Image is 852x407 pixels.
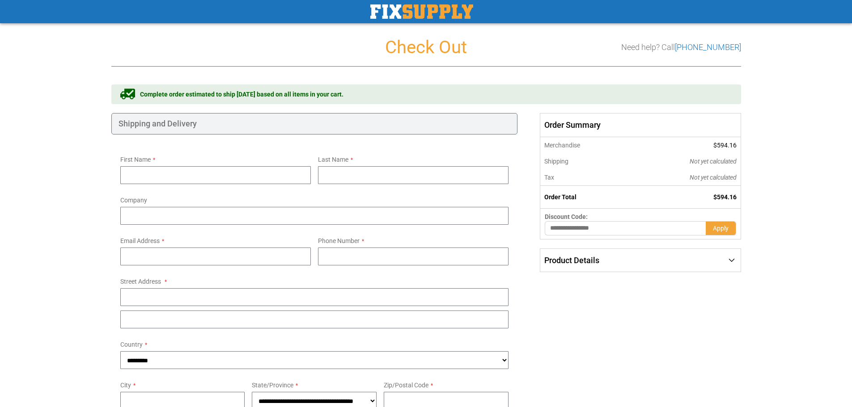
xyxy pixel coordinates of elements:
span: Last Name [318,156,348,163]
button: Apply [706,221,736,235]
span: $594.16 [713,193,737,201]
span: Order Summary [540,113,741,137]
span: Not yet calculated [690,158,737,165]
span: Country [120,341,143,348]
span: Phone Number [318,237,360,244]
span: $594.16 [713,142,737,149]
h3: Need help? Call [621,43,741,52]
span: Complete order estimated to ship [DATE] based on all items in your cart. [140,90,343,99]
span: Discount Code: [545,213,588,220]
h1: Check Out [111,38,741,57]
span: First Name [120,156,151,163]
span: Shipping [544,158,568,165]
span: Email Address [120,237,160,244]
span: Company [120,197,147,204]
th: Tax [540,169,629,186]
span: City [120,382,131,389]
img: Fix Industrial Supply [370,4,473,19]
th: Merchandise [540,137,629,153]
a: [PHONE_NUMBER] [675,42,741,52]
strong: Order Total [544,193,576,201]
span: Apply [713,225,729,232]
div: Shipping and Delivery [111,113,518,134]
span: State/Province [252,382,293,389]
a: store logo [370,4,473,19]
span: Not yet calculated [690,174,737,181]
span: Product Details [544,256,599,265]
span: Zip/Postal Code [384,382,428,389]
span: Street Address [120,278,161,285]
